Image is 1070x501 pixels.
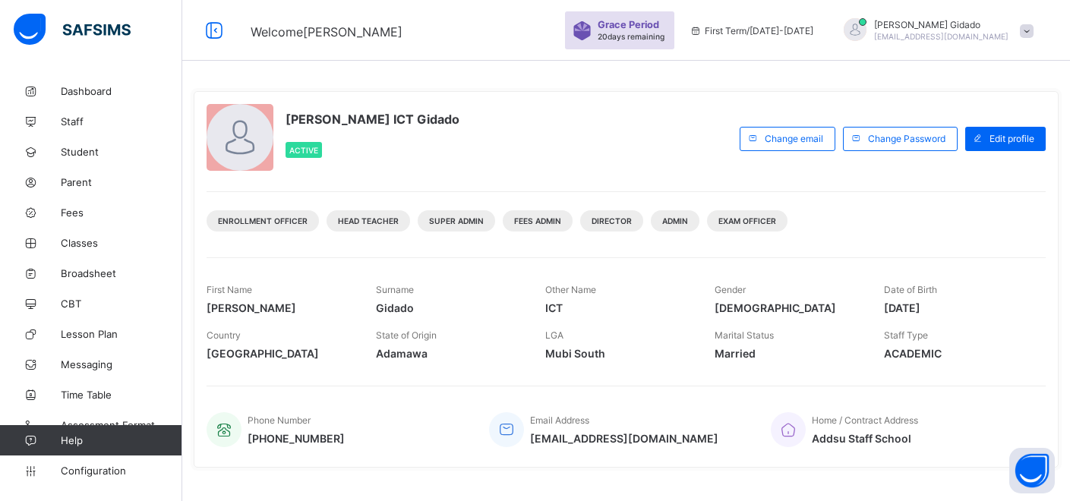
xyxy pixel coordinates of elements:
[207,347,353,360] span: [GEOGRAPHIC_DATA]
[765,133,823,144] span: Change email
[884,284,937,295] span: Date of Birth
[61,237,182,249] span: Classes
[715,347,861,360] span: Married
[61,419,182,431] span: Assessment Format
[868,133,945,144] span: Change Password
[376,284,414,295] span: Surname
[545,347,692,360] span: Mubi South
[598,19,659,30] span: Grace Period
[884,347,1031,360] span: ACADEMIC
[61,176,182,188] span: Parent
[690,25,813,36] span: session/term information
[812,432,918,445] span: Addsu Staff School
[286,112,459,127] span: [PERSON_NAME] ICT Gidado
[990,133,1034,144] span: Edit profile
[874,32,1008,41] span: [EMAIL_ADDRESS][DOMAIN_NAME]
[718,216,776,225] span: Exam Officer
[545,329,563,341] span: LGA
[61,115,182,128] span: Staff
[14,14,131,46] img: safsims
[376,347,522,360] span: Adamawa
[207,284,252,295] span: First Name
[514,216,561,225] span: Fees Admin
[715,284,746,295] span: Gender
[376,301,522,314] span: Gidado
[662,216,688,225] span: Admin
[530,414,589,426] span: Email Address
[61,465,181,477] span: Configuration
[1009,448,1055,493] button: Open asap
[251,24,402,39] span: Welcome [PERSON_NAME]
[61,328,182,340] span: Lesson Plan
[884,329,928,341] span: Staff Type
[545,301,692,314] span: ICT
[207,329,241,341] span: Country
[715,329,774,341] span: Marital Status
[61,85,182,97] span: Dashboard
[829,18,1041,43] div: MohammedGidado
[573,21,592,40] img: sticker-purple.71386a28dfed39d6af7621340158ba97.svg
[376,329,437,341] span: State of Origin
[715,301,861,314] span: [DEMOGRAPHIC_DATA]
[207,301,353,314] span: [PERSON_NAME]
[61,358,182,370] span: Messaging
[61,206,182,219] span: Fees
[812,414,918,426] span: Home / Contract Address
[61,267,182,279] span: Broadsheet
[545,284,596,295] span: Other Name
[598,32,664,41] span: 20 days remaining
[429,216,484,225] span: Super Admin
[248,432,345,445] span: [PHONE_NUMBER]
[592,216,632,225] span: DIRECTOR
[530,432,718,445] span: [EMAIL_ADDRESS][DOMAIN_NAME]
[218,216,308,225] span: Enrollment Officer
[338,216,399,225] span: Head Teacher
[248,414,311,426] span: Phone Number
[884,301,1031,314] span: [DATE]
[61,146,182,158] span: Student
[61,389,182,401] span: Time Table
[289,146,318,155] span: Active
[61,298,182,310] span: CBT
[874,19,1008,30] span: [PERSON_NAME] Gidado
[61,434,181,446] span: Help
